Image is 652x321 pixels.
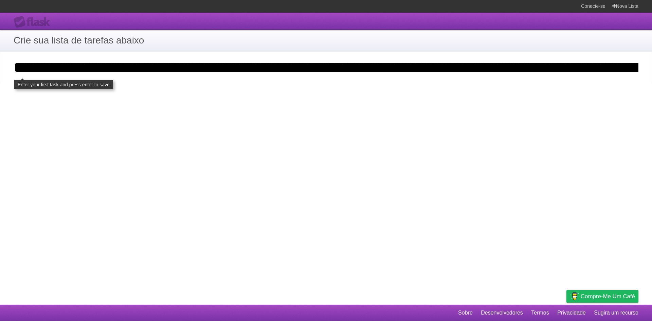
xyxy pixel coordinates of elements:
[594,306,638,319] a: Sugira um recurso
[616,3,638,9] font: Nova Lista
[531,310,549,316] font: Termos
[481,310,523,316] font: Desenvolvedores
[458,310,473,316] font: Sobre
[557,310,586,316] font: Privacidade
[581,3,605,9] font: Conecte-se
[581,293,635,300] font: Compre-me um café
[594,310,638,316] font: Sugira um recurso
[14,35,144,46] font: Crie sua lista de tarefas abaixo
[481,306,523,319] a: Desenvolvedores
[570,290,579,302] img: Compre-me um café
[531,306,549,319] a: Termos
[458,306,473,319] a: Sobre
[566,290,638,303] a: Compre-me um café
[557,306,586,319] a: Privacidade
